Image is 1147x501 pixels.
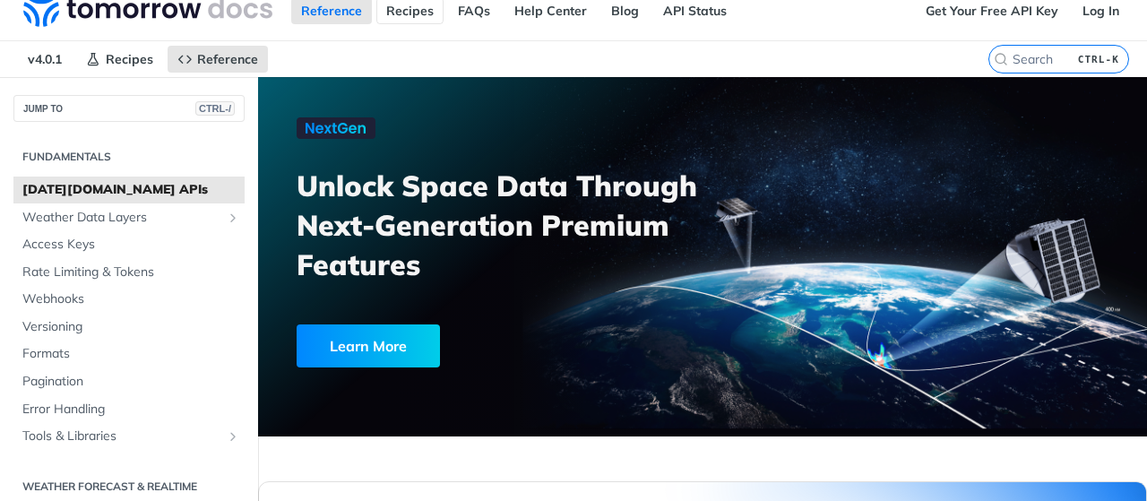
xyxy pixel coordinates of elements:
[13,368,245,395] a: Pagination
[297,166,722,284] h3: Unlock Space Data Through Next-Generation Premium Features
[13,204,245,231] a: Weather Data LayersShow subpages for Weather Data Layers
[76,46,163,73] a: Recipes
[22,290,240,308] span: Webhooks
[22,345,240,363] span: Formats
[22,209,221,227] span: Weather Data Layers
[22,428,221,445] span: Tools & Libraries
[226,429,240,444] button: Show subpages for Tools & Libraries
[22,236,240,254] span: Access Keys
[297,324,440,367] div: Learn More
[13,286,245,313] a: Webhooks
[13,177,245,203] a: [DATE][DOMAIN_NAME] APIs
[22,181,240,199] span: [DATE][DOMAIN_NAME] APIs
[13,314,245,341] a: Versioning
[13,149,245,165] h2: Fundamentals
[22,373,240,391] span: Pagination
[22,263,240,281] span: Rate Limiting & Tokens
[297,324,637,367] a: Learn More
[13,231,245,258] a: Access Keys
[22,318,240,336] span: Versioning
[13,259,245,286] a: Rate Limiting & Tokens
[226,211,240,225] button: Show subpages for Weather Data Layers
[22,401,240,419] span: Error Handling
[168,46,268,73] a: Reference
[195,101,235,116] span: CTRL-/
[994,52,1008,66] svg: Search
[13,396,245,423] a: Error Handling
[13,479,245,495] h2: Weather Forecast & realtime
[1074,50,1124,68] kbd: CTRL-K
[297,117,375,139] img: NextGen
[197,51,258,67] span: Reference
[13,95,245,122] button: JUMP TOCTRL-/
[106,51,153,67] span: Recipes
[18,46,72,73] span: v4.0.1
[13,341,245,367] a: Formats
[13,423,245,450] a: Tools & LibrariesShow subpages for Tools & Libraries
